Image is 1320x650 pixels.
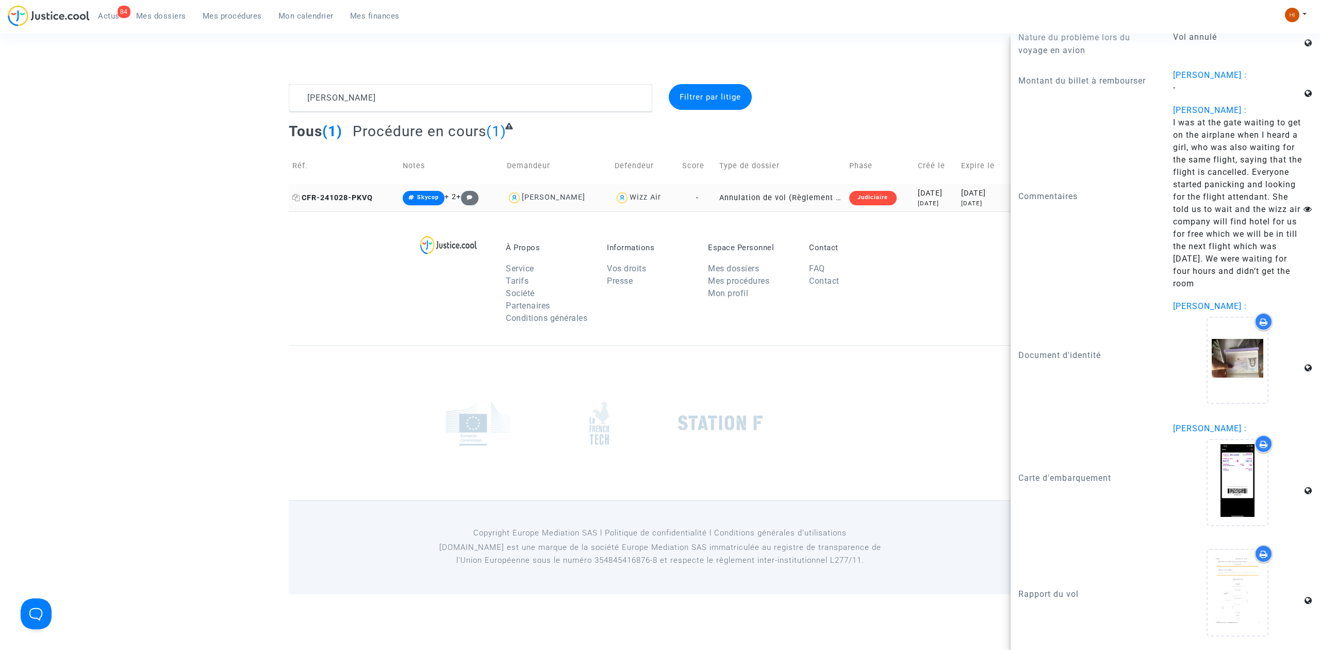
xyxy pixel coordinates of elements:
div: [DATE] [918,199,954,208]
a: Mes dossiers [708,264,759,273]
a: Partenaires [506,301,550,311]
a: 84Actus [90,8,128,24]
span: + [456,192,478,201]
iframe: Help Scout Beacon - Open [21,598,52,629]
td: Réf. [289,148,399,184]
div: [PERSON_NAME] [522,193,585,202]
a: Conditions générales [506,313,587,323]
span: (1) [322,123,342,140]
a: Mon calendrier [270,8,342,24]
span: Actus [98,11,120,21]
a: Mes procédures [708,276,769,286]
div: [DATE] [961,199,1005,208]
span: Skycop [417,194,439,201]
div: [DATE] [961,188,1005,199]
span: Vol annulé [1173,32,1217,42]
span: Mes procédures [203,11,262,21]
a: FAQ [809,264,825,273]
img: logo-lg.svg [420,236,477,254]
td: Notes [399,148,503,184]
span: [PERSON_NAME] : [1173,70,1247,80]
div: Wizz Air [630,193,661,202]
a: Service [506,264,534,273]
p: À Propos [506,243,591,252]
p: Commentaires [1018,190,1158,203]
span: [PERSON_NAME] : [1173,105,1247,115]
span: Filtrer par litige [680,92,741,102]
a: Vos droits [607,264,646,273]
img: stationf.png [678,415,763,431]
p: Carte d'embarquement [1018,472,1158,484]
p: Rapport du vol [1018,588,1158,600]
span: (1) [486,123,506,140]
span: I was at the gate waiting to get on the airplane when I heard a girl, who was also waiting for th... [1173,118,1302,288]
div: Judiciaire [849,191,896,205]
span: - [1173,83,1176,92]
span: [PERSON_NAME] : [1173,301,1247,311]
a: Mon profil [708,288,748,298]
span: [PERSON_NAME] : [1173,424,1247,433]
td: Demandeur [503,148,611,184]
a: Mes procédures [194,8,270,24]
p: Nature du problème lors du voyage en avion [1018,31,1158,57]
a: Tarifs [506,276,529,286]
span: + 2 [444,192,456,201]
a: Presse [607,276,633,286]
a: Contact [809,276,839,286]
img: icon-user.svg [615,190,630,205]
td: Defendeur [611,148,679,184]
p: [DOMAIN_NAME] est une marque de la société Europe Mediation SAS immatriculée au registre de tr... [425,541,895,567]
div: 84 [118,6,130,18]
td: Score [679,148,716,184]
span: Procédure en cours [353,123,486,140]
span: CFR-241028-PKVQ [292,193,373,202]
img: french_tech.png [589,401,609,445]
p: Copyright Europe Mediation SAS l Politique de confidentialité l Conditions générales d’utilisa... [425,527,895,540]
span: Tous [289,123,322,140]
span: Mes dossiers [136,11,186,21]
img: icon-user.svg [507,190,522,205]
td: Expire le [958,148,1009,184]
img: jc-logo.svg [8,5,90,26]
p: Montant du billet à rembourser [1018,74,1158,87]
span: Mes finances [350,11,400,21]
span: - [696,193,699,202]
div: [DATE] [918,188,954,199]
span: Mon calendrier [278,11,334,21]
img: europe_commision.png [446,401,510,446]
img: fc99b196863ffcca57bb8fe2645aafd9 [1285,8,1299,22]
td: Type de dossier [716,148,846,184]
p: Contact [809,243,895,252]
p: Document d'identité [1018,349,1158,362]
td: Phase [846,148,914,184]
td: Créé le [914,148,958,184]
a: Mes dossiers [128,8,194,24]
a: Mes finances [342,8,408,24]
p: Espace Personnel [708,243,794,252]
td: Annulation de vol (Règlement CE n°261/2004) [716,184,846,212]
a: Société [506,288,535,298]
p: Informations [607,243,692,252]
